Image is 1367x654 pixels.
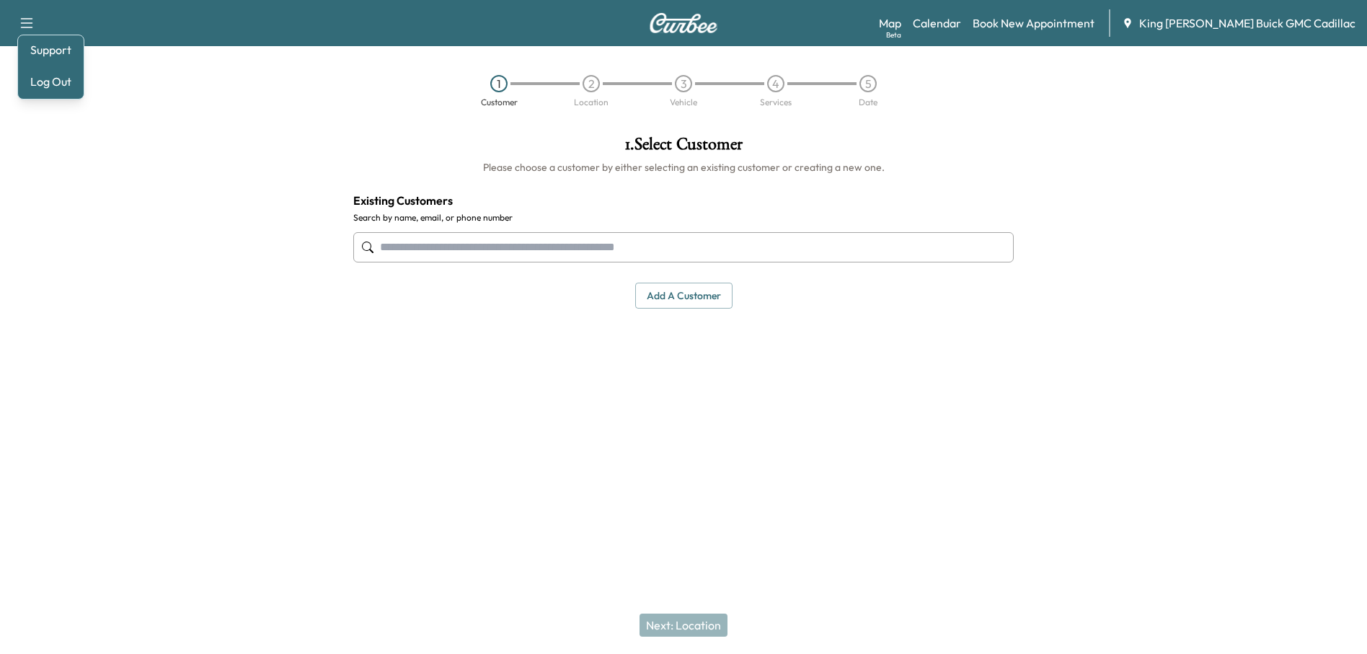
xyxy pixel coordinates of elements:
[1139,14,1355,32] span: King [PERSON_NAME] Buick GMC Cadillac
[635,283,733,309] button: Add a customer
[913,14,961,32] a: Calendar
[886,30,901,40] div: Beta
[24,70,78,93] button: Log Out
[490,75,508,92] div: 1
[353,136,1014,160] h1: 1 . Select Customer
[481,98,518,107] div: Customer
[670,98,697,107] div: Vehicle
[859,98,877,107] div: Date
[583,75,600,92] div: 2
[675,75,692,92] div: 3
[760,98,792,107] div: Services
[353,192,1014,209] h4: Existing Customers
[353,212,1014,224] label: Search by name, email, or phone number
[879,14,901,32] a: MapBeta
[973,14,1094,32] a: Book New Appointment
[574,98,609,107] div: Location
[859,75,877,92] div: 5
[353,160,1014,174] h6: Please choose a customer by either selecting an existing customer or creating a new one.
[649,13,718,33] img: Curbee Logo
[767,75,784,92] div: 4
[24,41,78,58] a: Support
